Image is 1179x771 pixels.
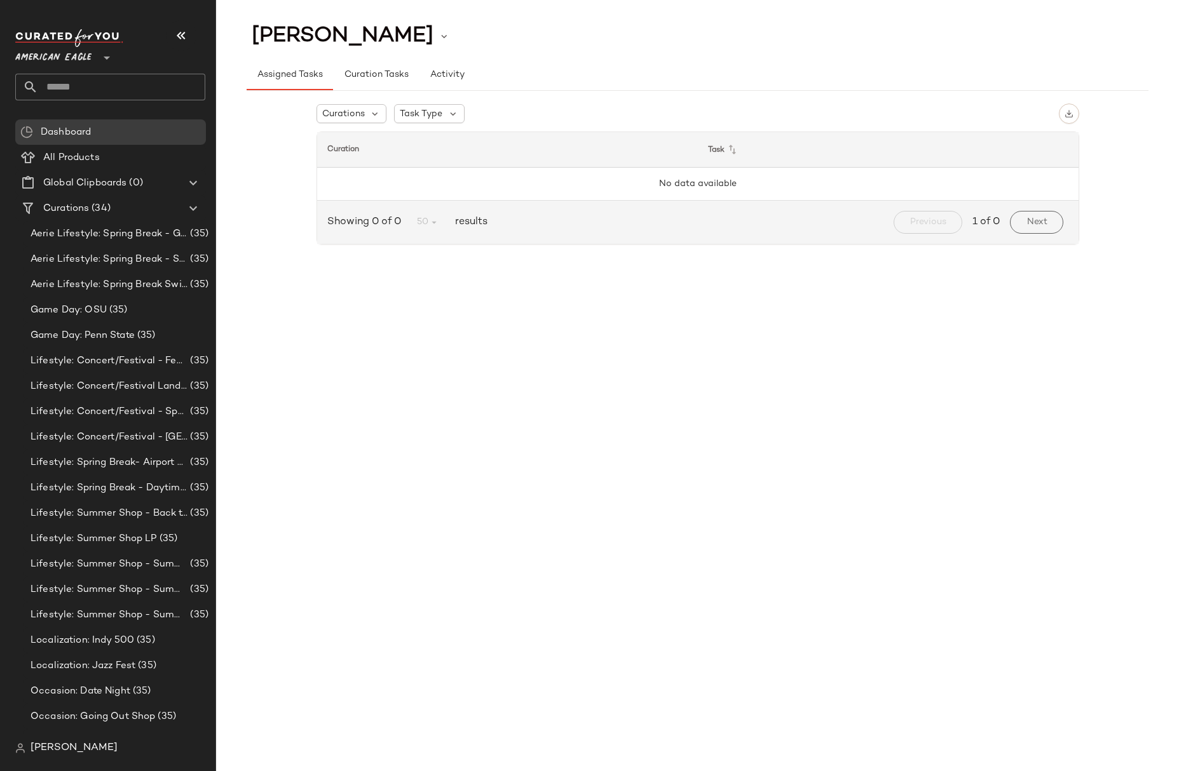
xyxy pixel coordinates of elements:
[31,252,187,267] span: Aerie Lifestyle: Spring Break - Sporty
[187,430,208,445] span: (35)
[327,215,406,230] span: Showing 0 of 0
[130,684,151,699] span: (35)
[1010,211,1063,234] button: Next
[31,582,187,597] span: Lifestyle: Summer Shop - Summer Internship
[31,227,187,241] span: Aerie Lifestyle: Spring Break - Girly/Femme
[15,43,92,66] span: American Eagle
[400,107,442,121] span: Task Type
[698,132,1079,168] th: Task
[43,151,100,165] span: All Products
[31,278,187,292] span: Aerie Lifestyle: Spring Break Swimsuits Landing Page
[31,532,157,546] span: Lifestyle: Summer Shop LP
[252,24,433,48] span: [PERSON_NAME]
[430,70,465,80] span: Activity
[31,741,118,756] span: [PERSON_NAME]
[31,633,134,648] span: Localization: Indy 500
[31,303,107,318] span: Game Day: OSU
[187,582,208,597] span: (35)
[89,201,111,216] span: (34)
[43,201,89,216] span: Curations
[187,455,208,470] span: (35)
[187,608,208,622] span: (35)
[15,29,123,47] img: cfy_white_logo.C9jOOHJF.svg
[343,70,408,80] span: Curation Tasks
[187,379,208,394] span: (35)
[107,303,128,318] span: (35)
[157,532,178,546] span: (35)
[450,215,487,230] span: results
[187,506,208,521] span: (35)
[31,557,187,572] span: Lifestyle: Summer Shop - Summer Abroad
[31,455,187,470] span: Lifestyle: Spring Break- Airport Style
[187,557,208,572] span: (35)
[126,176,142,191] span: (0)
[31,430,187,445] span: Lifestyle: Concert/Festival - [GEOGRAPHIC_DATA]
[15,743,25,753] img: svg%3e
[187,252,208,267] span: (35)
[187,481,208,495] span: (35)
[31,709,155,724] span: Occasion: Going Out Shop
[31,735,133,749] span: Occasion: Graduation
[1026,217,1047,227] span: Next
[317,132,698,168] th: Curation
[187,405,208,419] span: (35)
[134,633,155,648] span: (35)
[31,684,130,699] span: Occasion: Date Night
[1065,109,1073,118] img: svg%3e
[31,354,187,368] span: Lifestyle: Concert/Festival - Femme
[187,278,208,292] span: (35)
[43,176,126,191] span: Global Clipboards
[187,354,208,368] span: (35)
[135,328,156,343] span: (35)
[31,659,135,673] span: Localization: Jazz Fest
[31,608,187,622] span: Lifestyle: Summer Shop - Summer Study Sessions
[972,215,1000,230] span: 1 of 0
[257,70,323,80] span: Assigned Tasks
[20,126,33,138] img: svg%3e
[317,168,1079,201] td: No data available
[31,481,187,495] span: Lifestyle: Spring Break - Daytime Casual
[41,125,91,140] span: Dashboard
[31,405,187,419] span: Lifestyle: Concert/Festival - Sporty
[31,379,187,394] span: Lifestyle: Concert/Festival Landing Page
[31,328,135,343] span: Game Day: Penn State
[135,659,156,673] span: (35)
[155,709,176,724] span: (35)
[133,735,154,749] span: (35)
[31,506,187,521] span: Lifestyle: Summer Shop - Back to School Essentials
[187,227,208,241] span: (35)
[322,107,365,121] span: Curations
